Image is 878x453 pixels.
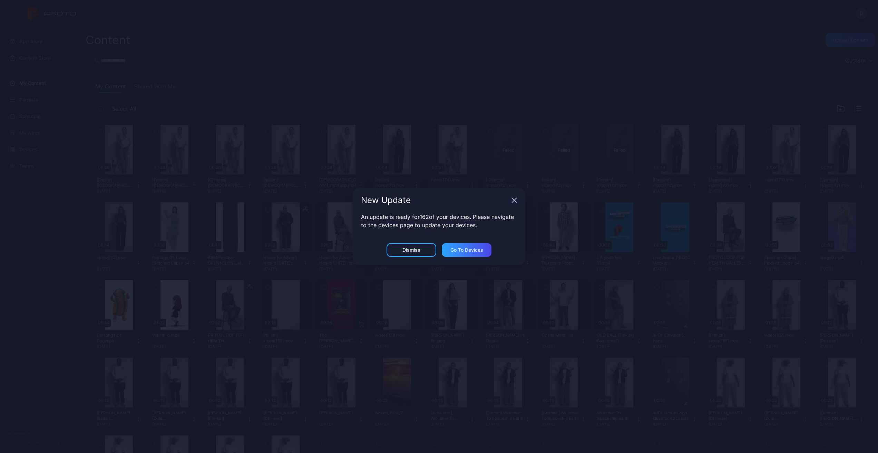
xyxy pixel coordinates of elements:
[442,243,491,257] button: Go to devices
[450,247,483,253] div: Go to devices
[387,243,436,257] button: Dismiss
[402,247,420,253] div: Dismiss
[361,213,517,229] p: An update is ready for 162 of your devices. Please navigate to the devices page to update your de...
[361,196,509,204] div: New Update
